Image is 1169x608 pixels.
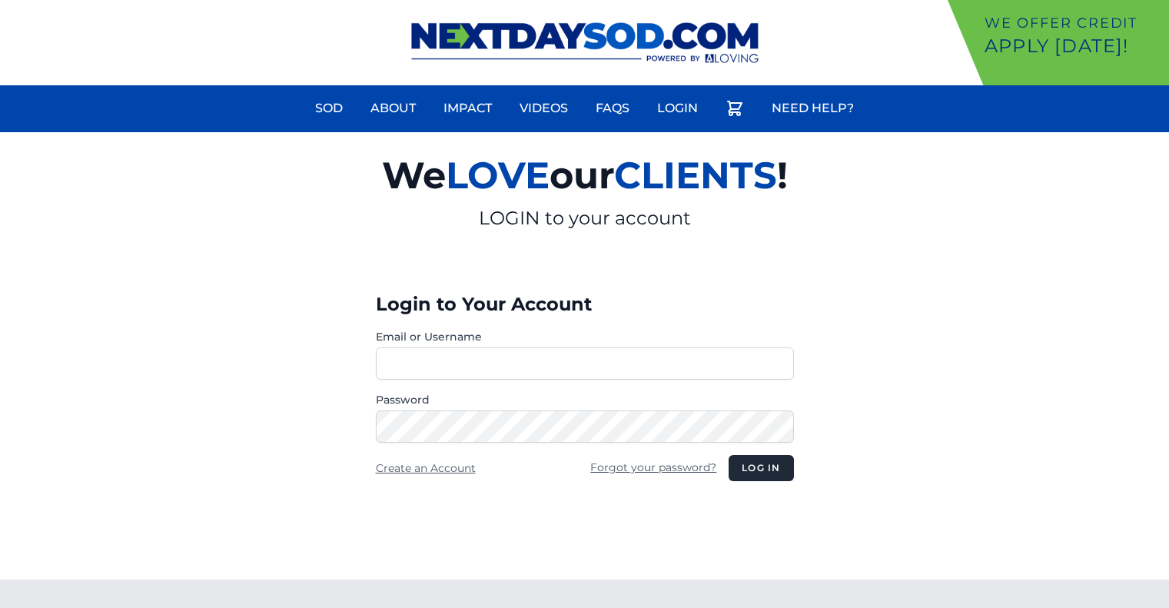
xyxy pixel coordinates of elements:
button: Log in [729,455,793,481]
label: Email or Username [376,329,794,344]
a: Impact [434,90,501,127]
a: Login [648,90,707,127]
p: Apply [DATE]! [985,34,1163,58]
a: Create an Account [376,461,476,475]
a: Sod [306,90,352,127]
h3: Login to Your Account [376,292,794,317]
label: Password [376,392,794,407]
p: LOGIN to your account [204,206,966,231]
h2: We our ! [204,145,966,206]
a: Videos [510,90,577,127]
a: FAQs [586,90,639,127]
a: About [361,90,425,127]
p: We offer Credit [985,12,1163,34]
span: CLIENTS [614,153,777,198]
a: Forgot your password? [590,460,716,474]
a: Need Help? [762,90,863,127]
span: LOVE [446,153,550,198]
